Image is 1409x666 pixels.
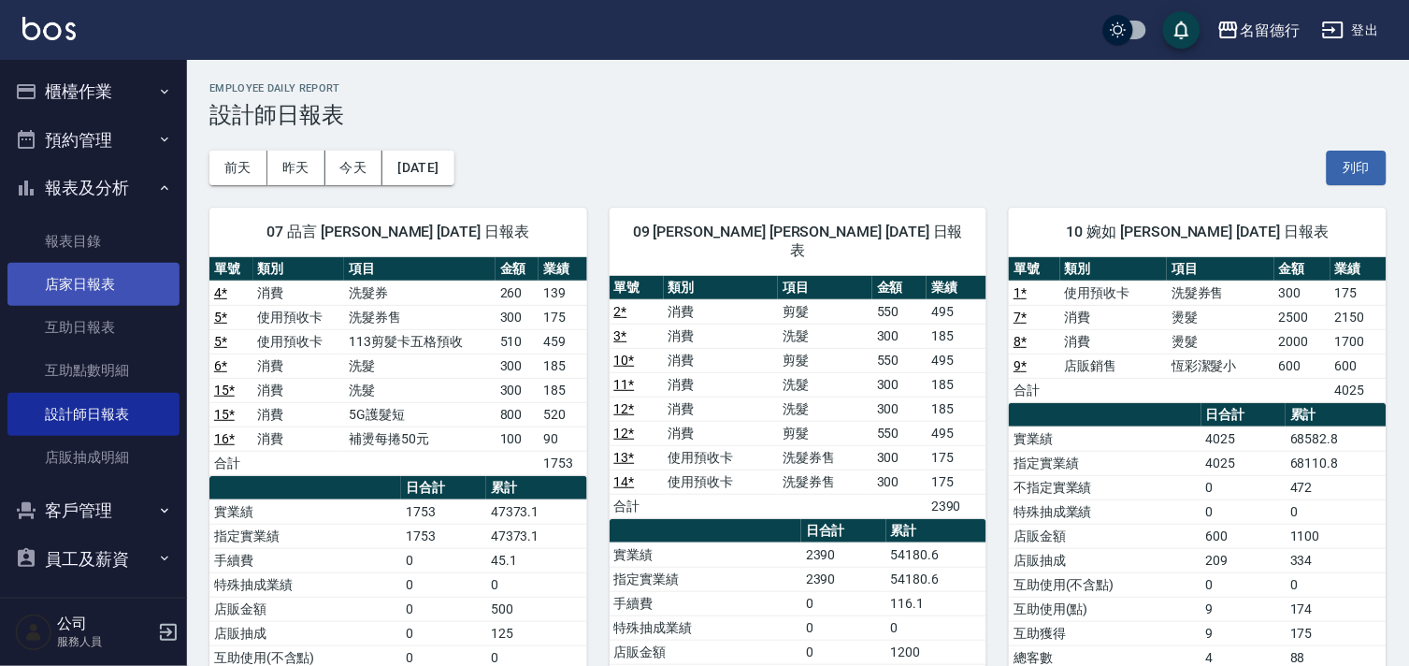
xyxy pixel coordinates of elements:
[886,519,987,543] th: 累計
[209,572,401,597] td: 特殊抽成業績
[539,281,586,305] td: 139
[872,397,927,421] td: 300
[496,402,539,427] td: 800
[15,614,52,651] img: Person
[401,524,486,548] td: 1753
[1210,11,1307,50] button: 名留德行
[1201,548,1287,572] td: 209
[778,470,872,494] td: 洗髮券售
[632,223,965,260] span: 09 [PERSON_NAME] [PERSON_NAME] [DATE] 日報表
[486,597,587,621] td: 500
[1009,572,1201,597] td: 互助使用(不含點)
[1201,597,1287,621] td: 9
[927,397,986,421] td: 185
[7,67,180,116] button: 櫃檯作業
[610,567,801,591] td: 指定實業績
[778,421,872,445] td: 剪髮
[1009,548,1201,572] td: 店販抽成
[209,548,401,572] td: 手續費
[7,583,180,631] button: 商品管理
[1060,305,1168,329] td: 消費
[801,615,886,640] td: 0
[1315,13,1387,48] button: 登出
[872,324,927,348] td: 300
[1240,19,1300,42] div: 名留德行
[1009,451,1201,475] td: 指定實業績
[539,305,586,329] td: 175
[872,470,927,494] td: 300
[253,257,345,282] th: 類別
[1009,499,1201,524] td: 特殊抽成業績
[664,445,778,470] td: 使用預收卡
[253,329,345,354] td: 使用預收卡
[886,543,987,567] td: 54180.6
[1201,475,1287,499] td: 0
[1201,403,1287,427] th: 日合計
[253,281,345,305] td: 消費
[927,299,986,324] td: 495
[886,591,987,615] td: 116.1
[209,257,587,476] table: a dense table
[1330,329,1387,354] td: 1700
[401,621,486,645] td: 0
[1330,281,1387,305] td: 175
[1327,151,1387,185] button: 列印
[872,276,927,300] th: 金額
[486,621,587,645] td: 125
[57,615,152,633] h5: 公司
[927,348,986,372] td: 495
[1167,281,1274,305] td: 洗髮券售
[1201,499,1287,524] td: 0
[778,445,872,470] td: 洗髮券售
[1009,475,1201,499] td: 不指定實業績
[496,257,539,282] th: 金額
[1286,403,1387,427] th: 累計
[486,476,587,500] th: 累計
[664,372,778,397] td: 消費
[209,151,267,185] button: 前天
[1201,451,1287,475] td: 4025
[886,615,987,640] td: 0
[664,348,778,372] td: 消費
[886,567,987,591] td: 54180.6
[1009,257,1059,282] th: 單號
[344,427,495,451] td: 補燙每捲50元
[325,151,383,185] button: 今天
[610,615,801,640] td: 特殊抽成業績
[539,427,586,451] td: 90
[801,543,886,567] td: 2390
[1060,257,1168,282] th: 類別
[1167,329,1274,354] td: 燙髮
[1286,475,1387,499] td: 472
[22,17,76,40] img: Logo
[801,567,886,591] td: 2390
[344,305,495,329] td: 洗髮券售
[664,276,778,300] th: 類別
[486,572,587,597] td: 0
[539,378,586,402] td: 185
[253,354,345,378] td: 消費
[57,633,152,650] p: 服務人員
[1286,499,1387,524] td: 0
[496,281,539,305] td: 260
[610,640,801,664] td: 店販金額
[1274,305,1330,329] td: 2500
[1286,524,1387,548] td: 1100
[401,499,486,524] td: 1753
[7,486,180,535] button: 客戶管理
[344,378,495,402] td: 洗髮
[344,329,495,354] td: 113剪髮卡五格預收
[1274,354,1330,378] td: 600
[664,397,778,421] td: 消費
[927,276,986,300] th: 業績
[401,476,486,500] th: 日合計
[209,499,401,524] td: 實業績
[7,116,180,165] button: 預約管理
[539,402,586,427] td: 520
[872,445,927,470] td: 300
[1274,329,1330,354] td: 2000
[7,393,180,436] a: 設計師日報表
[344,257,495,282] th: 項目
[7,164,180,212] button: 報表及分析
[886,640,987,664] td: 1200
